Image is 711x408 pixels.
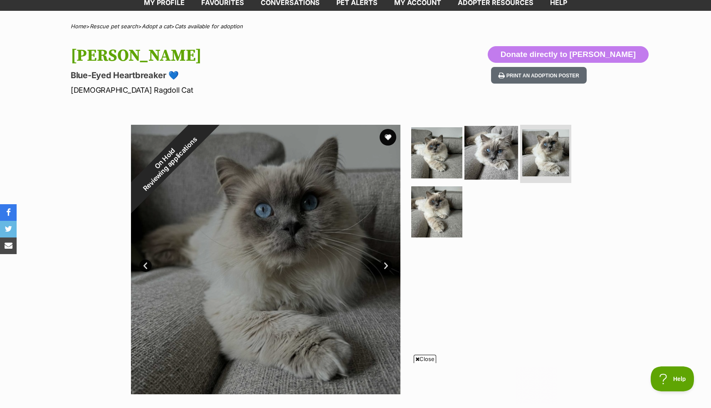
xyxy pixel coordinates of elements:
[414,355,436,363] span: Close
[175,23,243,30] a: Cats available for adoption
[90,23,138,30] a: Rescue pet search
[139,260,152,272] a: Prev
[116,0,124,7] img: iconc.png
[71,46,422,65] h1: [PERSON_NAME]
[651,366,694,391] iframe: Help Scout Beacon - Open
[116,1,125,7] a: Privacy Notification
[491,67,587,84] button: Print an adoption poster
[142,23,171,30] a: Adopt a cat
[71,84,422,96] p: [DEMOGRAPHIC_DATA] Ragdoll Cat
[411,127,462,178] img: Photo of Albert
[71,23,86,30] a: Home
[142,136,199,193] span: Reviewing applications
[522,129,569,176] img: Photo of Albert
[380,129,396,146] button: favourite
[71,69,422,81] p: Blue-Eyed Heartbreaker 💙
[50,23,661,30] div: > > >
[488,46,649,63] button: Donate directly to [PERSON_NAME]
[411,186,462,237] img: Photo of Albert
[464,126,518,180] img: Photo of Albert
[1,1,7,7] img: consumer-privacy-logo.png
[380,260,392,272] a: Next
[108,102,227,221] div: On Hold
[117,1,124,7] img: consumer-privacy-logo.png
[154,366,557,404] iframe: Advertisement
